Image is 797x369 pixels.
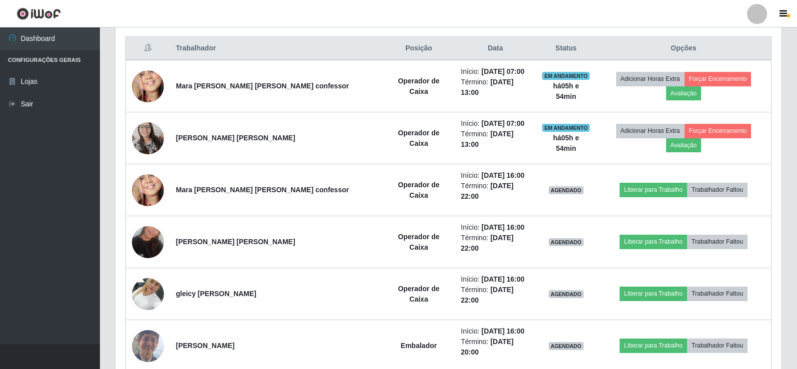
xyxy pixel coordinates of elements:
img: 1730602646133.jpeg [132,214,164,271]
strong: Operador de Caixa [398,129,439,147]
strong: Embalador [401,342,437,350]
span: AGENDADO [549,238,584,246]
li: Término: [461,129,530,150]
li: Início: [461,118,530,129]
strong: [PERSON_NAME] [176,342,234,350]
li: Término: [461,181,530,202]
time: [DATE] 16:00 [482,171,525,179]
time: [DATE] 16:00 [482,275,525,283]
span: AGENDADO [549,290,584,298]
button: Trabalhador Faltou [687,287,748,301]
button: Adicionar Horas Extra [616,124,685,138]
span: AGENDADO [549,186,584,194]
strong: há 05 h e 54 min [553,134,579,152]
button: Liberar para Trabalho [620,183,687,197]
img: 1650948199907.jpeg [132,51,164,121]
button: Trabalhador Faltou [687,183,748,197]
time: [DATE] 16:00 [482,223,525,231]
img: 1650948199907.jpeg [132,155,164,225]
strong: gleicy [PERSON_NAME] [176,290,256,298]
img: 1660565467162.jpeg [132,328,164,363]
button: Liberar para Trabalho [620,339,687,353]
time: [DATE] 07:00 [482,67,525,75]
strong: Operador de Caixa [398,181,439,199]
li: Início: [461,66,530,77]
img: CoreUI Logo [16,7,61,20]
button: Forçar Encerramento [685,124,752,138]
li: Início: [461,222,530,233]
time: [DATE] 07:00 [482,119,525,127]
strong: [PERSON_NAME] [PERSON_NAME] [176,238,295,246]
strong: Operador de Caixa [398,285,439,303]
th: Opções [596,37,772,60]
time: [DATE] 16:00 [482,327,525,335]
button: Trabalhador Faltou [687,235,748,249]
button: Avaliação [666,86,702,100]
button: Trabalhador Faltou [687,339,748,353]
th: Trabalhador [170,37,383,60]
li: Início: [461,170,530,181]
strong: Operador de Caixa [398,77,439,95]
button: Liberar para Trabalho [620,235,687,249]
strong: Operador de Caixa [398,233,439,251]
li: Início: [461,326,530,337]
strong: [PERSON_NAME] [PERSON_NAME] [176,134,295,142]
img: 1752705745572.jpeg [132,273,164,315]
strong: há 05 h e 54 min [553,82,579,100]
button: Forçar Encerramento [685,72,752,86]
strong: Mara [PERSON_NAME] [PERSON_NAME] confessor [176,186,349,194]
li: Início: [461,274,530,285]
li: Término: [461,233,530,254]
button: Liberar para Trabalho [620,287,687,301]
button: Adicionar Horas Extra [616,72,685,86]
strong: Mara [PERSON_NAME] [PERSON_NAME] confessor [176,82,349,90]
th: Posição [383,37,455,60]
span: EM ANDAMENTO [542,72,590,80]
th: Status [536,37,596,60]
span: AGENDADO [549,342,584,350]
th: Data [455,37,536,60]
li: Término: [461,285,530,306]
li: Término: [461,77,530,98]
li: Término: [461,337,530,358]
span: EM ANDAMENTO [542,124,590,132]
img: 1672061092680.jpeg [132,116,164,159]
button: Avaliação [666,138,702,152]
